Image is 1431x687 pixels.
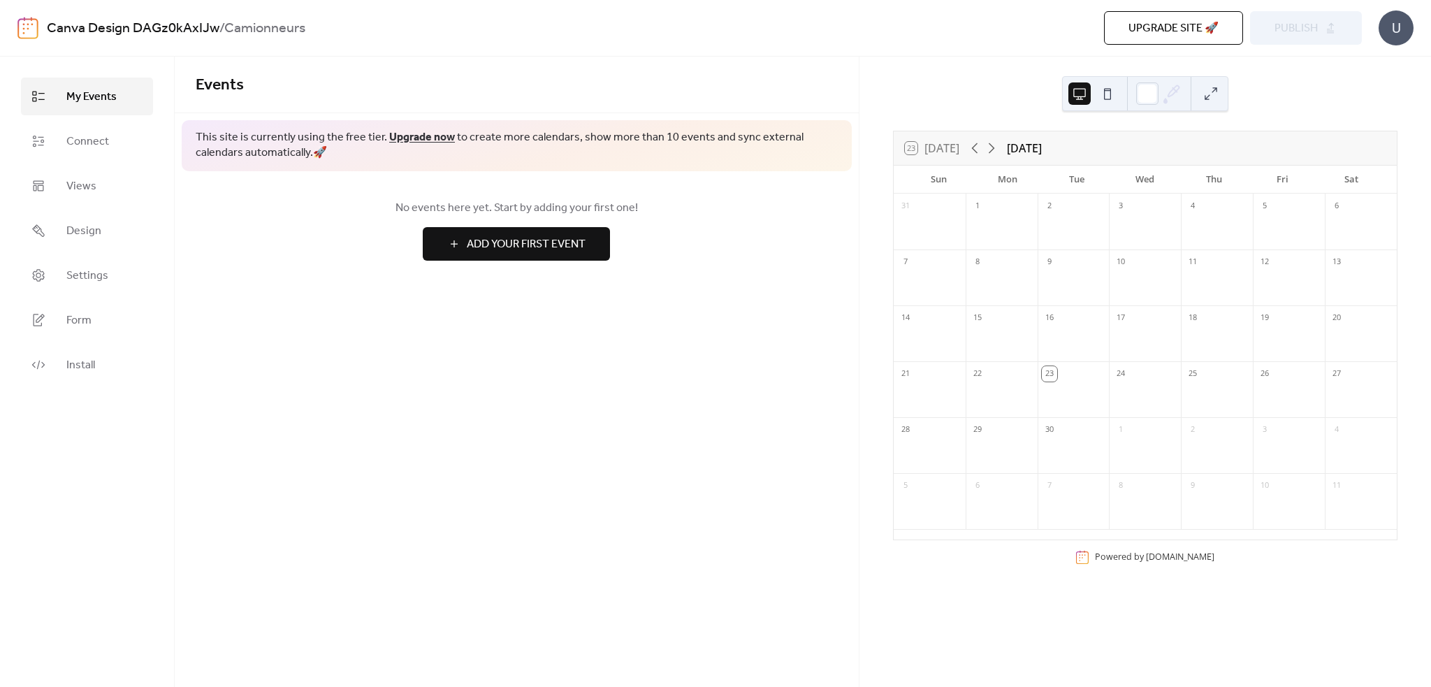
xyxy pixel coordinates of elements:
div: 12 [1257,254,1272,270]
div: U [1379,10,1414,45]
a: [DOMAIN_NAME] [1146,551,1214,563]
b: / [219,15,224,42]
div: 10 [1257,478,1272,493]
div: 7 [1042,478,1057,493]
div: 16 [1042,310,1057,326]
div: 21 [898,366,913,382]
div: Sat [1317,166,1386,194]
a: Connect [21,122,153,160]
div: 9 [1185,478,1200,493]
div: Sun [905,166,973,194]
div: 13 [1329,254,1344,270]
b: Camionneurs [224,15,305,42]
div: 27 [1329,366,1344,382]
span: Connect [66,133,109,150]
div: Tue [1042,166,1110,194]
div: 19 [1257,310,1272,326]
div: 1 [970,198,985,214]
div: 31 [898,198,913,214]
div: 20 [1329,310,1344,326]
span: Install [66,357,95,374]
span: Views [66,178,96,195]
div: Mon [973,166,1042,194]
span: Upgrade site 🚀 [1128,20,1219,37]
span: Design [66,223,101,240]
div: 3 [1113,198,1128,214]
div: 8 [970,254,985,270]
div: 5 [898,478,913,493]
div: Thu [1179,166,1248,194]
a: Design [21,212,153,250]
div: 5 [1257,198,1272,214]
a: Canva Design DAGz0kAxIJw [47,15,219,42]
div: 4 [1329,422,1344,437]
div: 11 [1185,254,1200,270]
div: 17 [1113,310,1128,326]
div: 26 [1257,366,1272,382]
a: Upgrade now [389,126,455,148]
span: Events [196,70,244,101]
span: Form [66,312,92,329]
div: Powered by [1095,551,1214,563]
div: Wed [1111,166,1179,194]
div: 9 [1042,254,1057,270]
a: My Events [21,78,153,115]
div: [DATE] [1007,140,1042,157]
a: Views [21,167,153,205]
div: 29 [970,422,985,437]
div: 8 [1113,478,1128,493]
a: Form [21,301,153,339]
div: 2 [1185,422,1200,437]
span: My Events [66,89,117,106]
span: Add Your First Event [467,236,586,253]
div: 18 [1185,310,1200,326]
div: 23 [1042,366,1057,382]
img: logo [17,17,38,39]
button: Add Your First Event [423,227,610,261]
a: Install [21,346,153,384]
div: Fri [1248,166,1316,194]
div: 6 [970,478,985,493]
div: 2 [1042,198,1057,214]
span: Settings [66,268,108,284]
a: Add Your First Event [196,227,838,261]
div: 24 [1113,366,1128,382]
div: 15 [970,310,985,326]
button: Upgrade site 🚀 [1104,11,1243,45]
span: No events here yet. Start by adding your first one! [196,200,838,217]
div: 3 [1257,422,1272,437]
div: 30 [1042,422,1057,437]
a: Settings [21,256,153,294]
div: 14 [898,310,913,326]
div: 10 [1113,254,1128,270]
div: 28 [898,422,913,437]
div: 22 [970,366,985,382]
div: 4 [1185,198,1200,214]
div: 7 [898,254,913,270]
div: 1 [1113,422,1128,437]
div: 11 [1329,478,1344,493]
div: 25 [1185,366,1200,382]
div: 6 [1329,198,1344,214]
span: This site is currently using the free tier. to create more calendars, show more than 10 events an... [196,130,838,161]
